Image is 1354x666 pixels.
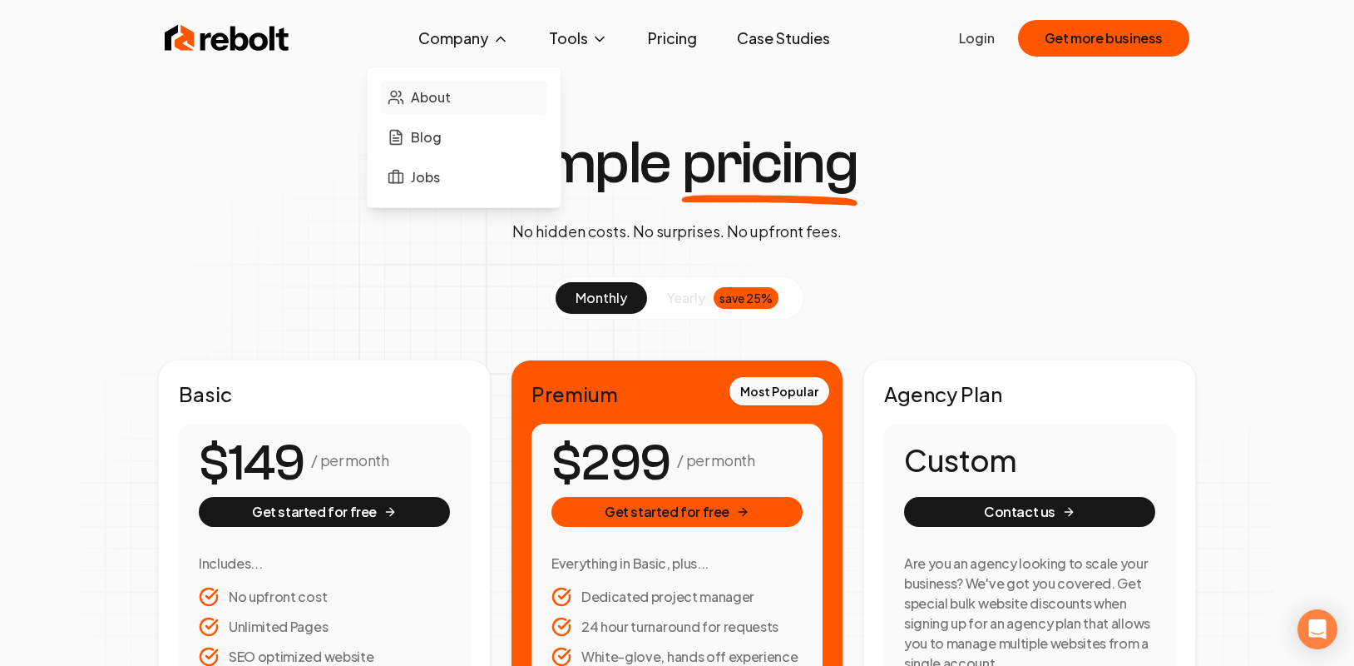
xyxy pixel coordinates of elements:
number-flow-react: $149 [199,426,304,501]
a: About [381,81,547,114]
p: / per month [311,449,388,472]
button: Contact us [904,497,1155,527]
button: Tools [536,22,621,55]
span: Blog [411,127,442,147]
h2: Premium [531,380,823,407]
button: Get started for free [199,497,450,527]
button: yearlysave 25% [647,282,798,314]
p: / per month [677,449,754,472]
div: save 25% [714,287,778,309]
li: 24 hour turnaround for requests [551,617,803,637]
h3: Everything in Basic, plus... [551,554,803,574]
a: Pricing [635,22,710,55]
button: Company [405,22,522,55]
button: Get started for free [551,497,803,527]
li: Dedicated project manager [551,587,803,607]
span: pricing [682,133,858,193]
a: Blog [381,121,547,154]
li: No upfront cost [199,587,450,607]
h2: Basic [179,380,470,407]
a: Login [959,28,995,48]
a: Jobs [381,161,547,194]
number-flow-react: $299 [551,426,670,501]
p: No hidden costs. No surprises. No upfront fees. [512,220,842,243]
h2: Agency Plan [884,380,1175,407]
button: Get more business [1018,20,1189,57]
li: Unlimited Pages [199,617,450,637]
button: monthly [556,282,647,314]
a: Case Studies [724,22,843,55]
span: yearly [667,288,705,308]
span: About [411,87,451,107]
h1: Simple [497,133,858,193]
div: Most Popular [729,377,829,405]
h1: Custom [904,444,1155,477]
span: Jobs [411,167,440,187]
img: Rebolt Logo [165,22,289,55]
div: Open Intercom Messenger [1297,609,1337,649]
span: monthly [576,289,627,306]
h3: Includes... [199,554,450,574]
